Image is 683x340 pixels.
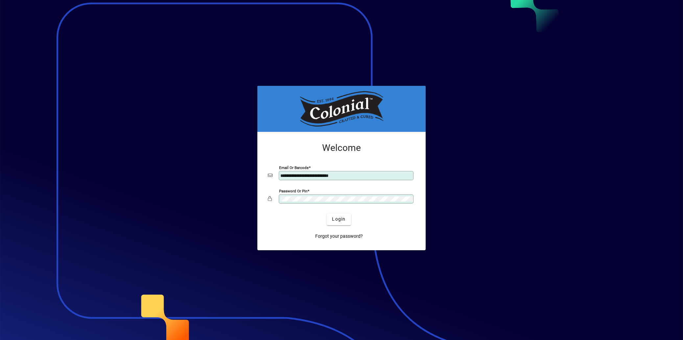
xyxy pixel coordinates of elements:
h2: Welcome [268,142,415,154]
mat-label: Password or Pin [279,188,307,193]
span: Login [332,216,345,223]
span: Forgot your password? [315,233,363,240]
a: Forgot your password? [313,231,365,242]
mat-label: Email or Barcode [279,165,309,170]
button: Login [327,213,351,225]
